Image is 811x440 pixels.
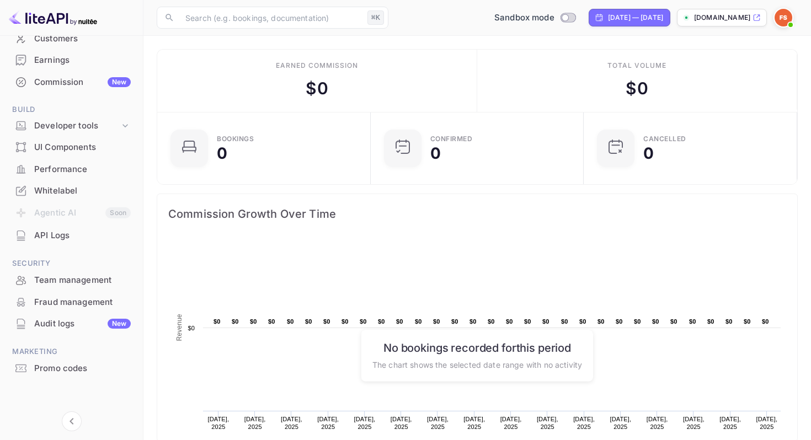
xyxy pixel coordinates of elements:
div: ⌘K [367,10,384,25]
div: Performance [34,163,131,176]
text: $0 [250,318,257,325]
span: Marketing [7,346,136,358]
div: Team management [34,274,131,287]
text: [DATE], 2025 [208,416,230,430]
a: Promo codes [7,358,136,378]
div: Customers [7,28,136,50]
a: Whitelabel [7,180,136,201]
p: The chart shows the selected date range with no activity [372,358,582,370]
a: Performance [7,159,136,179]
text: $0 [506,318,513,325]
text: [DATE], 2025 [244,416,266,430]
text: $0 [707,318,714,325]
text: [DATE], 2025 [647,416,668,430]
div: Audit logsNew [7,313,136,335]
text: [DATE], 2025 [683,416,705,430]
text: $0 [616,318,623,325]
div: UI Components [34,141,131,154]
div: Switch to Production mode [490,12,580,24]
div: $ 0 [626,76,648,101]
text: $0 [524,318,531,325]
a: CommissionNew [7,72,136,92]
a: Team management [7,270,136,290]
div: Earnings [34,54,131,67]
a: Fraud management [7,292,136,312]
text: [DATE], 2025 [391,416,412,430]
text: $0 [188,325,195,331]
text: [DATE], 2025 [573,416,595,430]
text: $0 [597,318,605,325]
text: $0 [652,318,659,325]
text: $0 [360,318,367,325]
text: $0 [396,318,403,325]
text: $0 [762,318,769,325]
div: Developer tools [7,116,136,136]
text: $0 [469,318,477,325]
text: [DATE], 2025 [354,416,376,430]
a: API Logs [7,225,136,245]
text: $0 [305,318,312,325]
img: Fatimah Zahra S [775,9,792,26]
text: $0 [287,318,294,325]
p: [DOMAIN_NAME] [694,13,750,23]
div: Whitelabel [7,180,136,202]
div: Fraud management [34,296,131,309]
text: [DATE], 2025 [281,416,302,430]
text: $0 [415,318,422,325]
h6: No bookings recorded for this period [372,341,582,354]
div: Bookings [217,136,254,142]
text: [DATE], 2025 [719,416,741,430]
span: Sandbox mode [494,12,554,24]
div: Customers [34,33,131,45]
text: $0 [342,318,349,325]
text: $0 [634,318,641,325]
div: Commission [34,76,131,89]
div: CommissionNew [7,72,136,93]
text: $0 [433,318,440,325]
div: CANCELLED [643,136,686,142]
a: Earnings [7,50,136,70]
text: [DATE], 2025 [427,416,449,430]
text: $0 [542,318,549,325]
text: [DATE], 2025 [317,416,339,430]
div: Promo codes [34,362,131,375]
text: $0 [670,318,677,325]
text: $0 [378,318,385,325]
a: UI Components [7,137,136,157]
text: Revenue [175,314,183,341]
div: 0 [430,146,441,161]
text: $0 [488,318,495,325]
div: API Logs [7,225,136,246]
div: 0 [643,146,654,161]
text: [DATE], 2025 [500,416,522,430]
text: $0 [579,318,586,325]
div: Total volume [607,61,666,71]
text: [DATE], 2025 [463,416,485,430]
span: Commission Growth Over Time [168,205,786,223]
div: Promo codes [7,358,136,379]
div: Fraud management [7,292,136,313]
input: Search (e.g. bookings, documentation) [179,7,363,29]
div: Earned commission [276,61,358,71]
button: Collapse navigation [62,411,82,431]
text: $0 [561,318,568,325]
a: Customers [7,28,136,49]
div: Whitelabel [34,185,131,197]
text: $0 [725,318,733,325]
text: $0 [323,318,330,325]
div: Performance [7,159,136,180]
text: [DATE], 2025 [756,416,777,430]
div: Earnings [7,50,136,71]
div: UI Components [7,137,136,158]
text: $0 [232,318,239,325]
div: New [108,77,131,87]
div: 0 [217,146,227,161]
div: Audit logs [34,318,131,330]
span: Build [7,104,136,116]
text: [DATE], 2025 [537,416,558,430]
text: $0 [451,318,458,325]
text: $0 [744,318,751,325]
text: $0 [689,318,696,325]
div: $ 0 [306,76,328,101]
div: Confirmed [430,136,473,142]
